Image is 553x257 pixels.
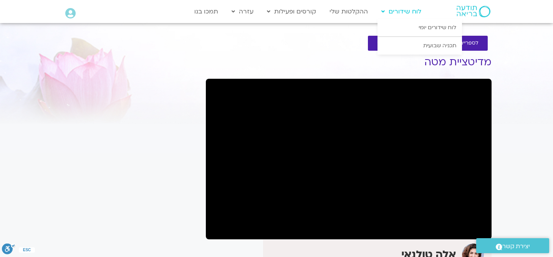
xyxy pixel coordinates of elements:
[476,238,549,253] a: יצירת קשר
[502,241,530,252] span: יצירת קשר
[190,4,222,19] a: תמכו בנו
[457,6,490,17] img: תודעה בריאה
[377,40,408,46] span: להקלטות שלי
[377,37,462,55] a: תכניה שבועית
[368,36,417,51] a: להקלטות שלי
[377,19,462,36] a: לוח שידורים יומי
[206,56,492,68] h1: מדיטציית מטה
[326,4,372,19] a: ההקלטות שלי
[263,4,320,19] a: קורסים ופעילות
[228,4,257,19] a: עזרה
[377,4,425,19] a: לוח שידורים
